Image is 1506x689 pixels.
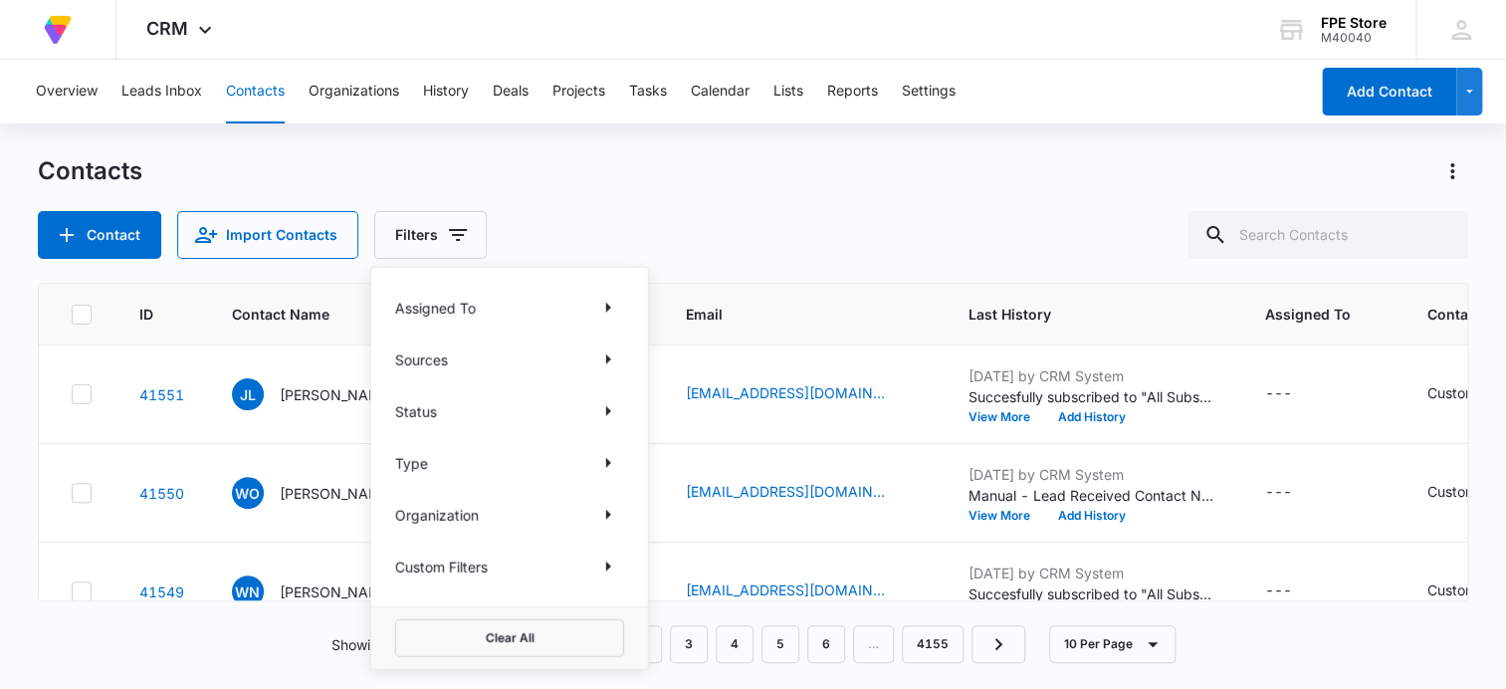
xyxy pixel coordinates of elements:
[139,386,184,403] a: Navigate to contact details page for Jorge LEZCANO
[1321,31,1387,45] div: account id
[121,60,202,123] button: Leads Inbox
[374,211,487,259] button: Filters
[232,477,264,509] span: WO
[686,481,921,505] div: Email - interdieselusa@gmail.com - Select to Edit Field
[968,563,1217,583] p: [DATE] by CRM System
[968,510,1044,522] button: View More
[395,297,476,318] p: Assigned To
[1044,510,1140,522] button: Add History
[968,304,1188,325] span: Last History
[38,211,161,259] button: Add Contact
[139,583,184,600] a: Navigate to contact details page for Wilfredo NODAL
[309,60,399,123] button: Organizations
[139,304,155,325] span: ID
[226,60,285,123] button: Contacts
[761,625,799,663] a: Page 5
[177,211,358,259] button: Import Contacts
[232,575,430,607] div: Contact Name - Wilfredo NODAL - Select to Edit Field
[773,60,803,123] button: Lists
[686,382,885,403] a: [EMAIL_ADDRESS][DOMAIN_NAME]
[968,464,1217,485] p: [DATE] by CRM System
[493,60,529,123] button: Deals
[232,304,401,325] span: Contact Name
[1265,304,1351,325] span: Assigned To
[1427,579,1490,600] div: Customer
[592,499,624,531] button: Show Organization filters
[670,625,708,663] a: Page 3
[592,551,624,582] button: Show Custom Filters filters
[902,60,956,123] button: Settings
[968,411,1044,423] button: View More
[395,348,448,369] p: Sources
[629,60,667,123] button: Tasks
[592,344,624,375] button: Show Sources filters
[139,485,184,502] a: Navigate to contact details page for Walter ODISCHO
[232,378,264,410] span: JL
[36,60,98,123] button: Overview
[968,583,1217,604] p: Succesfully subscribed to "All Subscribers".
[1436,155,1468,187] button: Actions
[592,395,624,427] button: Show Status filters
[146,18,188,39] span: CRM
[517,625,1025,663] nav: Pagination
[395,504,479,525] p: Organization
[1265,481,1292,505] div: ---
[331,634,493,655] p: Showing 1-10 of 41550
[280,483,394,504] p: [PERSON_NAME]
[1427,481,1490,502] div: Customer
[968,386,1217,407] p: Succesfully subscribed to "All Subscribers".
[395,452,428,473] p: Type
[395,619,624,657] button: Clear All
[968,485,1217,506] p: Manual - Lead Received Contact Name: ODISCHO Phone: [PHONE_NUMBER] Email: [EMAIL_ADDRESS][DOMAIN_...
[552,60,605,123] button: Projects
[1322,68,1456,115] button: Add Contact
[691,60,750,123] button: Calendar
[1265,481,1328,505] div: Assigned To - - Select to Edit Field
[232,477,430,509] div: Contact Name - Walter ODISCHO - Select to Edit Field
[1049,625,1176,663] button: 10 Per Page
[686,481,885,502] a: [EMAIL_ADDRESS][DOMAIN_NAME]
[686,382,921,406] div: Email - SALES@ALLREMOVALINC.COM - Select to Edit Field
[232,575,264,607] span: WN
[1265,579,1328,603] div: Assigned To - - Select to Edit Field
[592,447,624,479] button: Show Type filters
[1044,411,1140,423] button: Add History
[1265,382,1292,406] div: ---
[1265,579,1292,603] div: ---
[686,579,921,603] div: Email - fpe123DSDFG456@gmail.com - Select to Edit Field
[686,304,892,325] span: Email
[38,156,142,186] h1: Contacts
[232,378,430,410] div: Contact Name - Jorge LEZCANO - Select to Edit Field
[807,625,845,663] a: Page 6
[40,12,76,48] img: Volusion
[971,625,1025,663] a: Next Page
[395,556,488,576] p: Custom Filters
[592,292,624,324] button: Show Assigned To filters
[1321,15,1387,31] div: account name
[280,384,394,405] p: [PERSON_NAME]
[280,581,394,602] p: [PERSON_NAME]
[395,400,437,421] p: Status
[827,60,878,123] button: Reports
[902,625,964,663] a: Page 4155
[968,365,1217,386] p: [DATE] by CRM System
[1187,211,1468,259] input: Search Contacts
[1427,382,1490,403] div: Customer
[1265,382,1328,406] div: Assigned To - - Select to Edit Field
[423,60,469,123] button: History
[686,579,885,600] a: [EMAIL_ADDRESS][DOMAIN_NAME]
[716,625,753,663] a: Page 4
